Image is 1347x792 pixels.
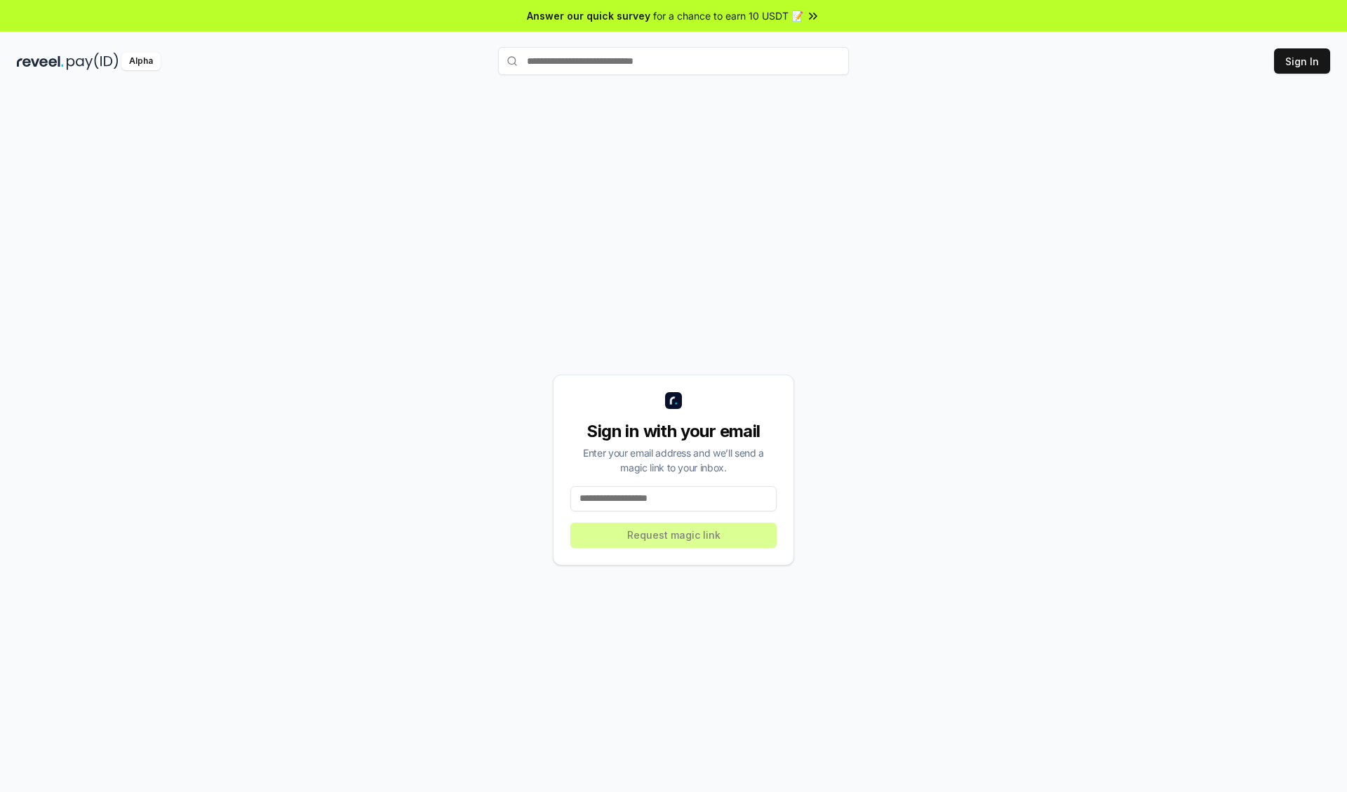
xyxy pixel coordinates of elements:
div: Alpha [121,53,161,70]
img: reveel_dark [17,53,64,70]
div: Sign in with your email [570,420,777,443]
img: logo_small [665,392,682,409]
span: for a chance to earn 10 USDT 📝 [653,8,803,23]
img: pay_id [67,53,119,70]
div: Enter your email address and we’ll send a magic link to your inbox. [570,445,777,475]
span: Answer our quick survey [527,8,650,23]
button: Sign In [1274,48,1330,74]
